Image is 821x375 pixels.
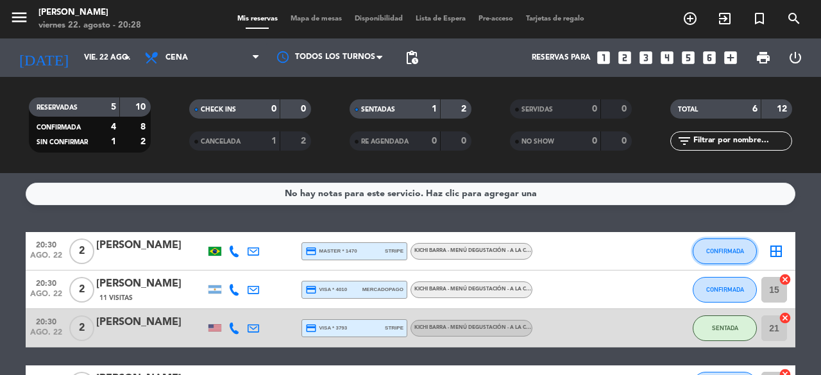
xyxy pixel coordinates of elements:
[532,53,591,62] span: Reservas para
[362,285,403,294] span: mercadopago
[701,49,718,66] i: looks_6
[10,8,29,31] button: menu
[592,137,597,146] strong: 0
[111,137,116,146] strong: 1
[96,237,205,254] div: [PERSON_NAME]
[284,15,348,22] span: Mapa de mesas
[37,124,81,131] span: CONFIRMADA
[271,104,276,113] strong: 0
[99,293,133,303] span: 11 Visitas
[111,103,116,112] strong: 5
[622,137,629,146] strong: 0
[409,15,472,22] span: Lista de Espera
[756,50,771,65] span: print
[37,139,88,146] span: SIN CONFIRMAR
[301,104,309,113] strong: 0
[201,106,236,113] span: CHECK INS
[285,187,537,201] div: No hay notas para este servicio. Haz clic para agregar una
[305,246,357,257] span: master * 1470
[461,104,469,113] strong: 2
[638,49,654,66] i: looks_3
[692,134,791,148] input: Filtrar por nombre...
[693,238,757,264] button: CONFIRMADA
[119,50,135,65] i: arrow_drop_down
[432,104,437,113] strong: 1
[779,273,791,286] i: cancel
[38,19,141,32] div: viernes 22. agosto - 20:28
[712,324,738,331] span: SENTADA
[30,237,62,251] span: 20:30
[768,244,784,259] i: border_all
[271,137,276,146] strong: 1
[779,312,791,324] i: cancel
[414,325,539,330] span: Kichi Barra - Menú degustación - A la carta
[706,286,744,293] span: CONFIRMADA
[96,314,205,331] div: [PERSON_NAME]
[520,15,591,22] span: Tarjetas de regalo
[404,50,419,65] span: pending_actions
[301,137,309,146] strong: 2
[680,49,697,66] i: looks_5
[348,15,409,22] span: Disponibilidad
[752,11,767,26] i: turned_in_not
[592,104,597,113] strong: 0
[30,290,62,304] span: ago. 22
[10,44,78,72] i: [DATE]
[30,251,62,266] span: ago. 22
[111,122,116,131] strong: 4
[595,49,612,66] i: looks_one
[659,49,675,66] i: looks_4
[521,138,554,145] span: NO SHOW
[777,104,790,113] strong: 12
[231,15,284,22] span: Mis reservas
[30,275,62,290] span: 20:30
[521,106,553,113] span: SERVIDAS
[135,103,148,112] strong: 10
[201,138,241,145] span: CANCELADA
[682,11,698,26] i: add_circle_outline
[69,238,94,264] span: 2
[752,104,758,113] strong: 6
[96,276,205,292] div: [PERSON_NAME]
[38,6,141,19] div: [PERSON_NAME]
[678,106,698,113] span: TOTAL
[717,11,732,26] i: exit_to_app
[414,287,539,292] span: Kichi Barra - Menú degustación - A la carta
[10,8,29,27] i: menu
[30,313,62,328] span: 20:30
[305,322,317,334] i: credit_card
[30,328,62,343] span: ago. 22
[461,137,469,146] strong: 0
[677,133,692,149] i: filter_list
[305,322,347,334] span: visa * 3793
[779,38,811,77] div: LOG OUT
[693,315,757,341] button: SENTADA
[786,11,802,26] i: search
[361,106,395,113] span: SENTADAS
[622,104,629,113] strong: 0
[37,104,78,111] span: RESERVADAS
[432,137,437,146] strong: 0
[788,50,803,65] i: power_settings_new
[706,247,744,254] span: CONFIRMADA
[472,15,520,22] span: Pre-acceso
[69,315,94,341] span: 2
[165,53,188,62] span: Cena
[305,284,347,296] span: visa * 4010
[385,247,403,255] span: stripe
[305,284,317,296] i: credit_card
[722,49,739,66] i: add_box
[385,324,403,332] span: stripe
[305,246,317,257] i: credit_card
[140,122,148,131] strong: 8
[693,277,757,303] button: CONFIRMADA
[361,138,409,145] span: RE AGENDADA
[616,49,633,66] i: looks_two
[414,248,539,253] span: Kichi Barra - Menú degustación - A la carta
[69,277,94,303] span: 2
[140,137,148,146] strong: 2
